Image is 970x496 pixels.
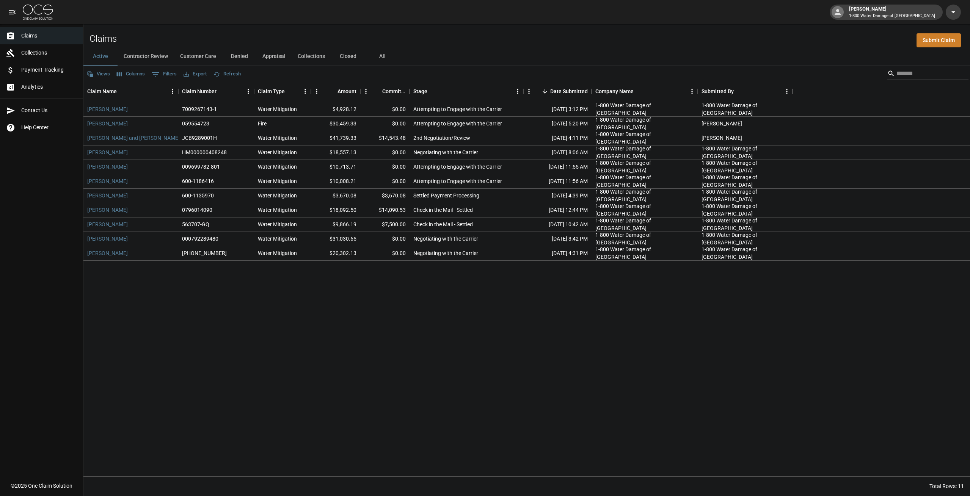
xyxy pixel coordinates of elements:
[87,149,128,156] a: [PERSON_NAME]
[300,86,311,97] button: Menu
[87,105,128,113] a: [PERSON_NAME]
[182,149,227,156] div: HM000000408248
[182,235,218,243] div: 000792289480
[523,246,592,261] div: [DATE] 4:31 PM
[118,47,174,66] button: Contractor Review
[382,81,406,102] div: Committed Amount
[360,146,410,160] div: $0.00
[702,81,734,102] div: Submitted By
[87,249,128,257] a: [PERSON_NAME]
[595,188,694,203] div: 1-800 Water Damage of Athens
[595,81,634,102] div: Company Name
[87,235,128,243] a: [PERSON_NAME]
[540,86,550,97] button: Sort
[372,86,382,97] button: Sort
[592,81,698,102] div: Company Name
[311,174,360,189] div: $10,008.21
[523,232,592,246] div: [DATE] 3:42 PM
[311,131,360,146] div: $41,739.33
[702,246,789,261] div: 1-800 Water Damage of Athens
[311,146,360,160] div: $18,557.13
[87,134,180,142] a: [PERSON_NAME] and [PERSON_NAME]
[702,102,789,117] div: 1-800 Water Damage of Athens
[5,5,20,20] button: open drawer
[258,120,267,127] div: Fire
[523,189,592,203] div: [DATE] 4:39 PM
[929,482,964,490] div: Total Rows: 11
[89,33,117,44] h2: Claims
[702,231,789,246] div: 1-800 Water Damage of Athens
[523,131,592,146] div: [DATE] 4:11 PM
[887,67,968,81] div: Search
[311,81,360,102] div: Amount
[258,192,297,199] div: Water Mitigation
[595,159,694,174] div: 1-800 Water Damage of Athens
[413,177,502,185] div: Attempting to Engage with the Carrier
[634,86,644,97] button: Sort
[686,86,698,97] button: Menu
[734,86,744,97] button: Sort
[698,81,793,102] div: Submitted By
[365,47,399,66] button: All
[702,174,789,189] div: 1-800 Water Damage of Athens
[182,134,217,142] div: JCB9289001H
[849,13,935,19] p: 1-800 Water Damage of [GEOGRAPHIC_DATA]
[917,33,961,47] a: Submit Claim
[550,81,588,102] div: Date Submitted
[595,102,694,117] div: 1-800 Water Damage of Athens
[167,86,178,97] button: Menu
[117,86,127,97] button: Sort
[413,192,479,199] div: Settled Payment Processing
[595,231,694,246] div: 1-800 Water Damage of Athens
[702,188,789,203] div: 1-800 Water Damage of Athens
[360,217,410,232] div: $7,500.00
[410,81,523,102] div: Stage
[413,120,502,127] div: Attempting to Engage with the Carrier
[360,174,410,189] div: $0.00
[413,149,478,156] div: Negotiating with the Carrier
[87,120,128,127] a: [PERSON_NAME]
[360,81,410,102] div: Committed Amount
[360,131,410,146] div: $14,543.48
[23,5,53,20] img: ocs-logo-white-transparent.png
[360,189,410,203] div: $3,670.08
[595,202,694,217] div: 1-800 Water Damage of Athens
[413,134,470,142] div: 2nd Negotiation/Review
[311,160,360,174] div: $10,713.71
[311,117,360,131] div: $30,459.33
[523,203,592,217] div: [DATE] 12:44 PM
[222,47,256,66] button: Denied
[702,202,789,217] div: 1-800 Water Damage of Athens
[212,68,243,80] button: Refresh
[254,81,311,102] div: Claim Type
[595,174,694,189] div: 1-800 Water Damage of Athens
[413,235,478,243] div: Negotiating with the Carrier
[360,102,410,117] div: $0.00
[360,86,372,97] button: Menu
[702,145,789,160] div: 1-800 Water Damage of Athens
[311,86,322,97] button: Menu
[413,206,473,214] div: Check in the Mail - Settled
[21,83,77,91] span: Analytics
[523,81,592,102] div: Date Submitted
[595,145,694,160] div: 1-800 Water Damage of Athens
[182,221,209,228] div: 563707-GQ
[702,217,789,232] div: 1-800 Water Damage of Athens
[360,203,410,217] div: $14,090.53
[311,189,360,203] div: $3,670.08
[360,246,410,261] div: $0.00
[21,32,77,40] span: Claims
[523,102,592,117] div: [DATE] 3:12 PM
[243,86,254,97] button: Menu
[11,482,72,490] div: © 2025 One Claim Solution
[311,246,360,261] div: $20,302.13
[327,86,337,97] button: Sort
[217,86,227,97] button: Sort
[595,246,694,261] div: 1-800 Water Damage of Athens
[702,134,742,142] div: Chad Fallows
[311,203,360,217] div: $18,092.50
[311,232,360,246] div: $31,030.65
[83,47,970,66] div: dynamic tabs
[413,81,427,102] div: Stage
[331,47,365,66] button: Closed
